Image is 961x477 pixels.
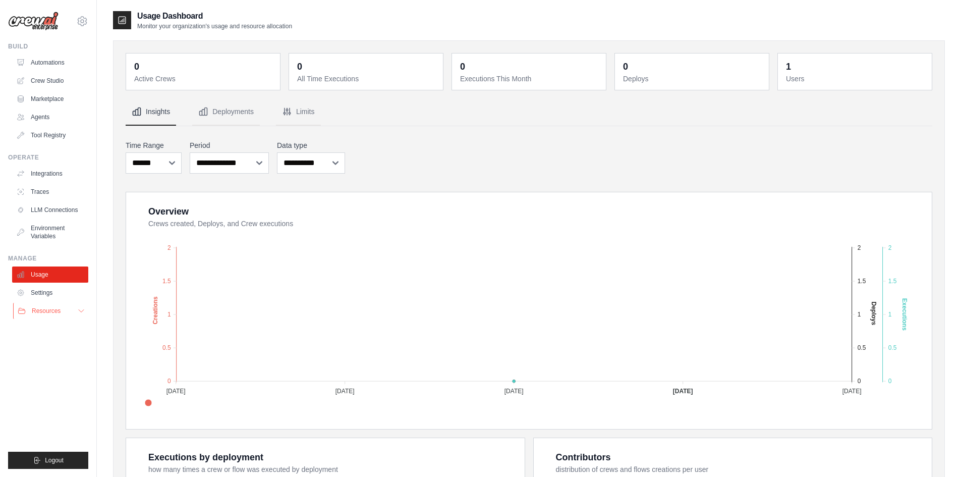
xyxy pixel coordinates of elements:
[148,464,513,474] dt: how many times a crew or flow was executed by deployment
[148,204,189,219] div: Overview
[888,378,892,385] tspan: 0
[623,74,763,84] dt: Deploys
[858,378,861,385] tspan: 0
[12,55,88,71] a: Automations
[13,303,89,319] button: Resources
[888,344,897,351] tspan: 0.5
[12,184,88,200] a: Traces
[32,307,61,315] span: Resources
[12,285,88,301] a: Settings
[190,140,269,150] label: Period
[842,388,862,395] tspan: [DATE]
[786,60,791,74] div: 1
[134,60,139,74] div: 0
[126,98,176,126] button: Insights
[277,140,345,150] label: Data type
[504,388,524,395] tspan: [DATE]
[460,60,465,74] div: 0
[870,301,877,325] text: Deploys
[901,298,908,331] text: Executions
[162,278,171,285] tspan: 1.5
[126,140,182,150] label: Time Range
[460,74,600,84] dt: Executions This Month
[335,388,355,395] tspan: [DATE]
[8,254,88,262] div: Manage
[166,388,186,395] tspan: [DATE]
[134,74,274,84] dt: Active Crews
[12,220,88,244] a: Environment Variables
[148,450,263,464] div: Executions by deployment
[888,244,892,251] tspan: 2
[12,202,88,218] a: LLM Connections
[167,378,171,385] tspan: 0
[888,278,897,285] tspan: 1.5
[858,244,861,251] tspan: 2
[12,267,88,283] a: Usage
[12,127,88,143] a: Tool Registry
[556,464,920,474] dt: distribution of crews and flows creations per user
[12,91,88,107] a: Marketplace
[858,311,861,318] tspan: 1
[137,22,292,30] p: Monitor your organization's usage and resource allocation
[297,74,437,84] dt: All Time Executions
[276,98,321,126] button: Limits
[8,42,88,50] div: Build
[556,450,611,464] div: Contributors
[888,311,892,318] tspan: 1
[8,452,88,469] button: Logout
[152,296,159,325] text: Creations
[148,219,920,229] dt: Crews created, Deploys, and Crew executions
[297,60,302,74] div: 0
[45,456,64,464] span: Logout
[786,74,926,84] dt: Users
[12,166,88,182] a: Integrations
[673,388,693,395] tspan: [DATE]
[12,73,88,89] a: Crew Studio
[126,98,932,126] nav: Tabs
[8,153,88,162] div: Operate
[12,109,88,125] a: Agents
[192,98,260,126] button: Deployments
[623,60,628,74] div: 0
[137,10,292,22] h2: Usage Dashboard
[162,344,171,351] tspan: 0.5
[8,12,59,31] img: Logo
[167,311,171,318] tspan: 1
[858,278,866,285] tspan: 1.5
[858,344,866,351] tspan: 0.5
[167,244,171,251] tspan: 2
